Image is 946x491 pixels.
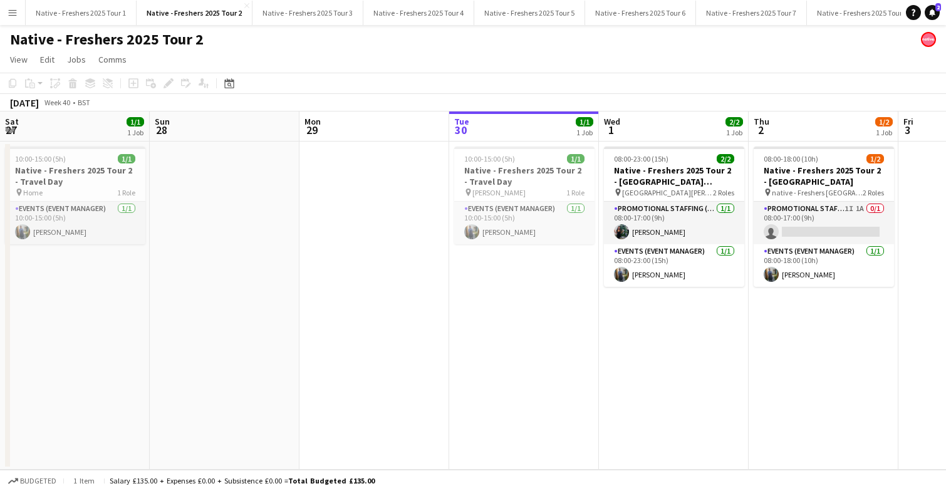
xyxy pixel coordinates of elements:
app-card-role: Promotional Staffing (Brand Ambassadors)1I1A0/108:00-17:00 (9h) [754,202,894,244]
a: Comms [93,51,132,68]
span: 1/1 [118,154,135,163]
span: Jobs [67,54,86,65]
span: Comms [98,54,127,65]
app-card-role: Events (Event Manager)1/110:00-15:00 (5h)[PERSON_NAME] [5,202,145,244]
a: Edit [35,51,60,68]
app-card-role: Events (Event Manager)1/108:00-18:00 (10h)[PERSON_NAME] [754,244,894,287]
span: 29 [303,123,321,137]
app-card-role: Promotional Staffing (Brand Ambassadors)1/108:00-17:00 (9h)[PERSON_NAME] [604,202,744,244]
a: Jobs [62,51,91,68]
span: 1/1 [576,117,593,127]
span: 2 [935,3,941,11]
button: Native - Freshers 2025 Tour 1 [26,1,137,25]
h3: Native - Freshers 2025 Tour 2 - Travel Day [454,165,595,187]
span: Sat [5,116,19,127]
span: Sun [155,116,170,127]
button: Native - Freshers 2025 Tour 8 [807,1,918,25]
button: Native - Freshers 2025 Tour 7 [696,1,807,25]
div: 1 Job [576,128,593,137]
span: Budgeted [20,477,56,485]
span: [GEOGRAPHIC_DATA][PERSON_NAME] [622,188,713,197]
button: Native - Freshers 2025 Tour 3 [252,1,363,25]
app-job-card: 08:00-18:00 (10h)1/2Native - Freshers 2025 Tour 2 - [GEOGRAPHIC_DATA] native - Freshers [GEOGRAPH... [754,147,894,287]
div: Salary £135.00 + Expenses £0.00 + Subsistence £0.00 = [110,476,375,485]
span: 2 Roles [863,188,884,197]
span: 10:00-15:00 (5h) [464,154,515,163]
span: 10:00-15:00 (5h) [15,154,66,163]
div: BST [78,98,90,107]
span: 28 [153,123,170,137]
a: 2 [925,5,940,20]
app-job-card: 10:00-15:00 (5h)1/1Native - Freshers 2025 Tour 2 - Travel Day Home1 RoleEvents (Event Manager)1/1... [5,147,145,244]
span: 2/2 [725,117,743,127]
app-card-role: Events (Event Manager)1/110:00-15:00 (5h)[PERSON_NAME] [454,202,595,244]
span: Week 40 [41,98,73,107]
span: Home [23,188,43,197]
h1: Native - Freshers 2025 Tour 2 [10,30,204,49]
div: [DATE] [10,96,39,109]
app-card-role: Events (Event Manager)1/108:00-23:00 (15h)[PERSON_NAME] [604,244,744,287]
app-user-avatar: native Staffing [921,32,936,47]
button: Native - Freshers 2025 Tour 5 [474,1,585,25]
app-job-card: 08:00-23:00 (15h)2/2Native - Freshers 2025 Tour 2 - [GEOGRAPHIC_DATA][PERSON_NAME] [GEOGRAPHIC_DA... [604,147,744,287]
a: View [5,51,33,68]
span: 08:00-18:00 (10h) [764,154,818,163]
h3: Native - Freshers 2025 Tour 2 - [GEOGRAPHIC_DATA][PERSON_NAME] [604,165,744,187]
span: 08:00-23:00 (15h) [614,154,668,163]
div: 1 Job [876,128,892,137]
div: 1 Job [127,128,143,137]
span: 1 [602,123,620,137]
span: Mon [304,116,321,127]
span: Edit [40,54,55,65]
h3: Native - Freshers 2025 Tour 2 - [GEOGRAPHIC_DATA] [754,165,894,187]
span: Wed [604,116,620,127]
span: 1 item [69,476,99,485]
span: 3 [902,123,913,137]
span: 1/2 [866,154,884,163]
span: Thu [754,116,769,127]
span: 1/1 [567,154,585,163]
span: Tue [454,116,469,127]
h3: Native - Freshers 2025 Tour 2 - Travel Day [5,165,145,187]
span: 2 [752,123,769,137]
button: Native - Freshers 2025 Tour 4 [363,1,474,25]
span: [PERSON_NAME] [472,188,526,197]
app-job-card: 10:00-15:00 (5h)1/1Native - Freshers 2025 Tour 2 - Travel Day [PERSON_NAME]1 RoleEvents (Event Ma... [454,147,595,244]
span: 27 [3,123,19,137]
span: Total Budgeted £135.00 [288,476,375,485]
button: Native - Freshers 2025 Tour 2 [137,1,252,25]
span: 1 Role [566,188,585,197]
button: Budgeted [6,474,58,488]
span: 2/2 [717,154,734,163]
span: 30 [452,123,469,137]
button: Native - Freshers 2025 Tour 6 [585,1,696,25]
div: 1 Job [726,128,742,137]
span: 2 Roles [713,188,734,197]
span: 1 Role [117,188,135,197]
span: View [10,54,28,65]
span: native - Freshers [GEOGRAPHIC_DATA] [772,188,863,197]
span: Fri [903,116,913,127]
span: 1/2 [875,117,893,127]
span: 1/1 [127,117,144,127]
